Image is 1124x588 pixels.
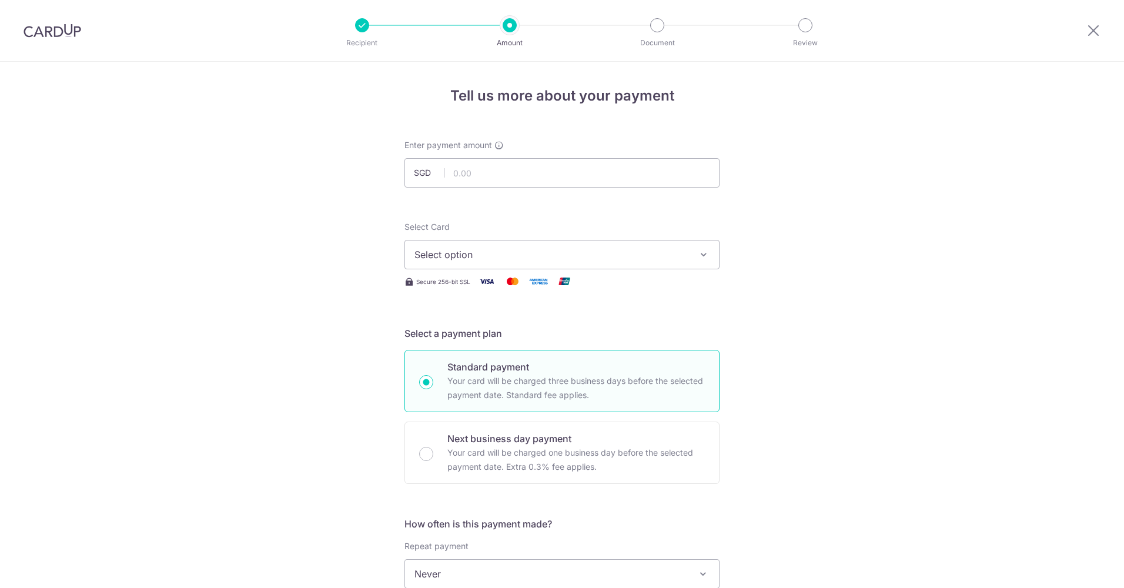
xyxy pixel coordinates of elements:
h5: Select a payment plan [404,326,720,340]
span: Select option [414,248,688,262]
h4: Tell us more about your payment [404,85,720,106]
p: Your card will be charged three business days before the selected payment date. Standard fee appl... [447,374,705,402]
img: Visa [475,274,499,289]
input: 0.00 [404,158,720,188]
img: American Express [527,274,550,289]
h5: How often is this payment made? [404,517,720,531]
label: Repeat payment [404,540,469,552]
p: Amount [466,37,553,49]
p: Standard payment [447,360,705,374]
span: Enter payment amount [404,139,492,151]
span: Never [405,560,719,588]
p: Recipient [319,37,406,49]
p: Document [614,37,701,49]
img: Union Pay [553,274,576,289]
p: Review [762,37,849,49]
img: Mastercard [501,274,524,289]
span: translation missing: en.payables.payment_networks.credit_card.summary.labels.select_card [404,222,450,232]
button: Select option [404,240,720,269]
p: Next business day payment [447,432,705,446]
img: CardUp [24,24,81,38]
p: Your card will be charged one business day before the selected payment date. Extra 0.3% fee applies. [447,446,705,474]
span: Secure 256-bit SSL [416,277,470,286]
span: SGD [414,167,444,179]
